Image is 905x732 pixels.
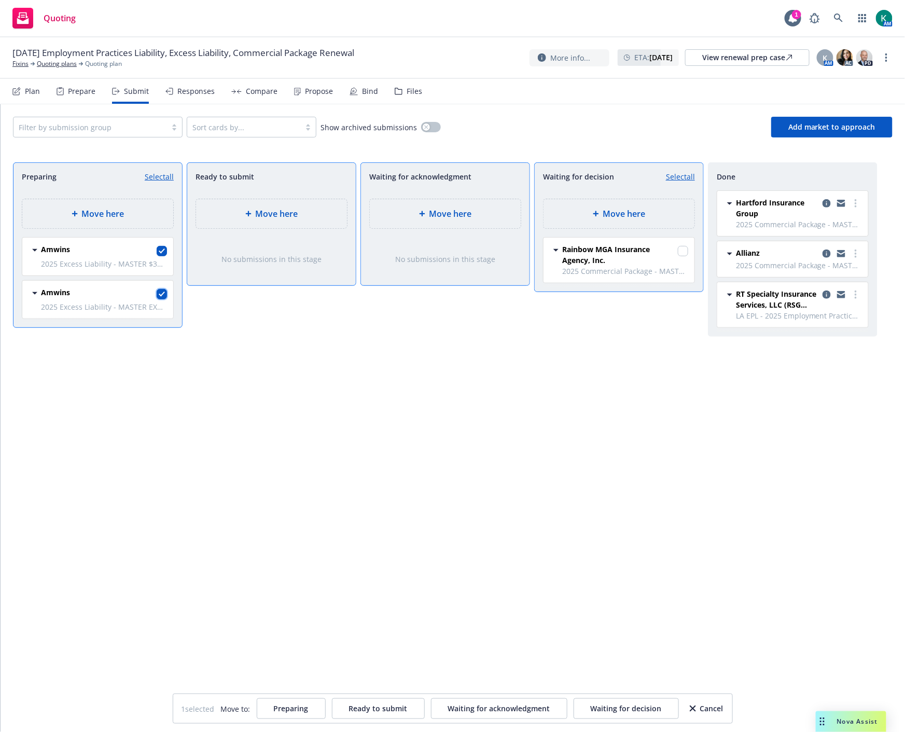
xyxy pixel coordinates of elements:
[429,208,472,220] span: Move here
[196,199,347,229] div: Move here
[856,49,873,66] img: photo
[837,49,853,66] img: photo
[321,122,417,133] span: Show archived submissions
[880,51,893,64] a: more
[8,4,80,33] a: Quoting
[804,8,825,29] a: Report a Bug
[816,711,886,732] button: Nova Assist
[85,59,122,68] span: Quoting plan
[788,122,875,132] span: Add market to approach
[41,301,167,312] span: 2025 Excess Liability - MASTER EXC $3M Primary
[550,52,590,63] span: More info...
[823,52,828,63] span: K
[369,199,521,229] div: Move here
[634,52,673,63] span: ETA :
[820,288,833,301] a: copy logging email
[407,87,422,95] div: Files
[274,703,309,713] span: Preparing
[736,197,818,219] span: Hartford Insurance Group
[41,258,167,269] span: 2025 Excess Liability - MASTER $3M xs $3M (Second Layer)
[68,87,95,95] div: Prepare
[25,87,40,95] div: Plan
[221,703,250,714] span: Move to:
[792,10,801,19] div: 1
[666,171,695,182] a: Select all
[82,208,124,220] span: Move here
[850,247,862,260] a: more
[257,698,326,719] button: Preparing
[771,117,893,137] button: Add market to approach
[22,171,57,182] span: Preparing
[736,310,862,321] span: LA EPL - 2025 Employment Practices Liability - LA EPL
[12,47,354,59] span: [DATE] Employment Practices Liability, Excess Liability, Commercial Package Renewal
[362,87,378,95] div: Bind
[690,699,723,719] div: Cancel
[835,288,847,301] a: copy logging email
[850,288,862,301] a: more
[591,703,662,713] span: Waiting for decision
[689,698,724,719] button: Cancel
[196,171,254,182] span: Ready to submit
[562,266,688,277] span: 2025 Commercial Package - MASTER PKG
[349,703,408,713] span: Ready to submit
[562,244,676,266] span: Rainbow MGA Insurance Agency, Inc.
[876,10,893,26] img: photo
[12,59,29,68] a: Fixins
[246,87,277,95] div: Compare
[850,197,862,210] a: more
[603,208,646,220] span: Move here
[736,288,818,310] span: RT Specialty Insurance Services, LLC (RSG Specialty, LLC)
[649,52,673,62] strong: [DATE]
[717,171,735,182] span: Done
[332,698,425,719] button: Ready to submit
[574,698,679,719] button: Waiting for decision
[124,87,149,95] div: Submit
[204,254,339,265] div: No submissions in this stage
[145,171,174,182] a: Select all
[736,247,760,258] span: Allianz
[820,197,833,210] a: copy logging email
[182,703,215,714] span: 1 selected
[736,219,862,230] span: 2025 Commercial Package - MASTER PKG
[736,260,862,271] span: 2025 Commercial Package - MASTER PKG
[816,711,829,732] div: Drag to move
[177,87,215,95] div: Responses
[835,197,847,210] a: copy logging email
[685,49,810,66] a: View renewal prep case
[256,208,298,220] span: Move here
[820,247,833,260] a: copy logging email
[41,287,70,298] span: Amwins
[835,247,847,260] a: copy logging email
[431,698,567,719] button: Waiting for acknowledgment
[41,244,70,255] span: Amwins
[305,87,333,95] div: Propose
[852,8,873,29] a: Switch app
[837,717,878,726] span: Nova Assist
[702,50,792,65] div: View renewal prep case
[543,199,695,229] div: Move here
[37,59,77,68] a: Quoting plans
[530,49,609,66] button: More info...
[828,8,849,29] a: Search
[448,703,550,713] span: Waiting for acknowledgment
[22,199,174,229] div: Move here
[543,171,614,182] span: Waiting for decision
[378,254,513,265] div: No submissions in this stage
[369,171,471,182] span: Waiting for acknowledgment
[44,14,76,22] span: Quoting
